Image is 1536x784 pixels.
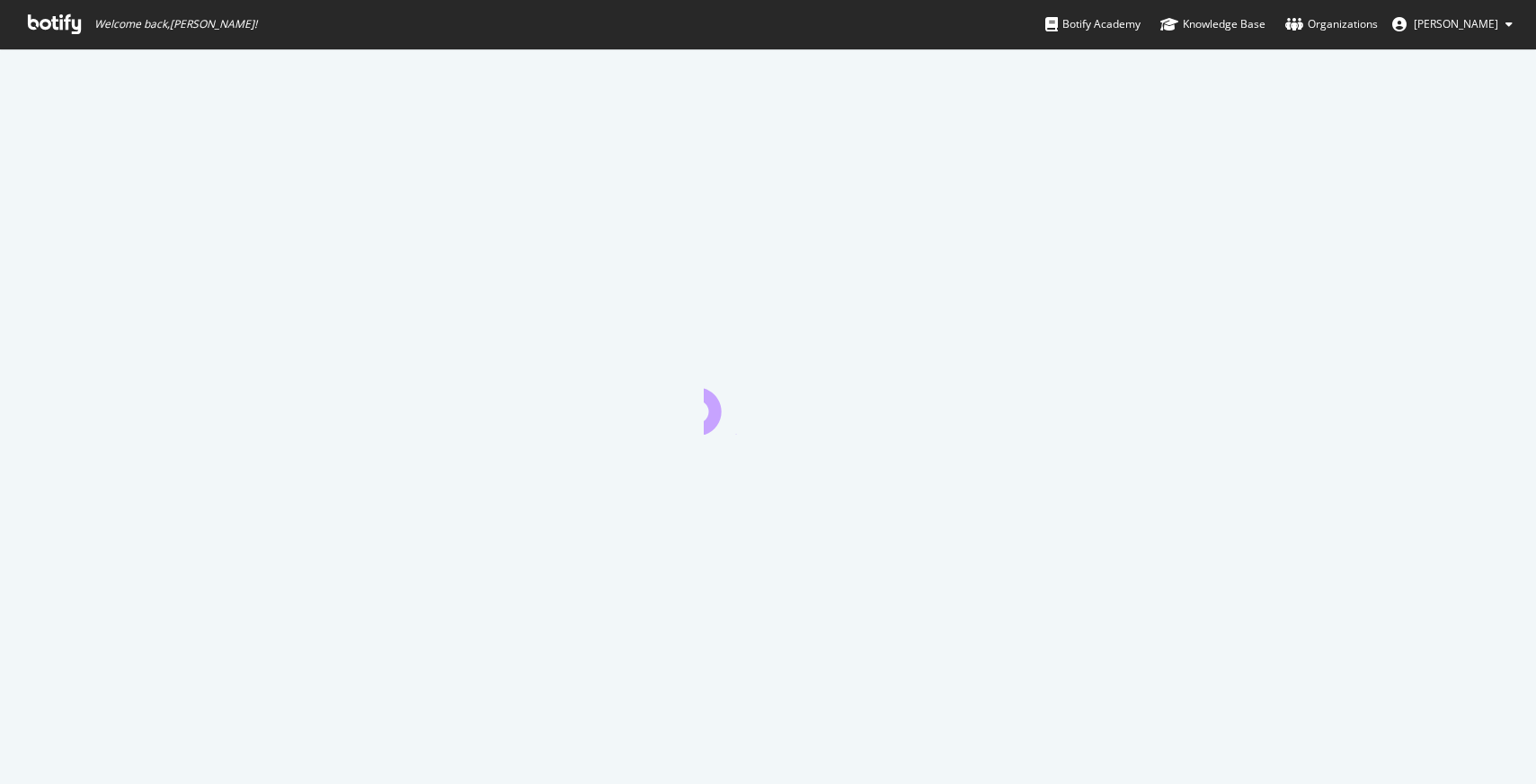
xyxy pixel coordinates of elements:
div: Organizations [1285,15,1378,33]
span: Welcome back, [PERSON_NAME] ! [94,17,257,31]
div: Botify Academy [1045,15,1141,33]
div: animation [704,370,833,435]
button: [PERSON_NAME] [1378,10,1527,39]
div: Knowledge Base [1160,15,1265,33]
span: MIke Davis [1414,16,1498,31]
